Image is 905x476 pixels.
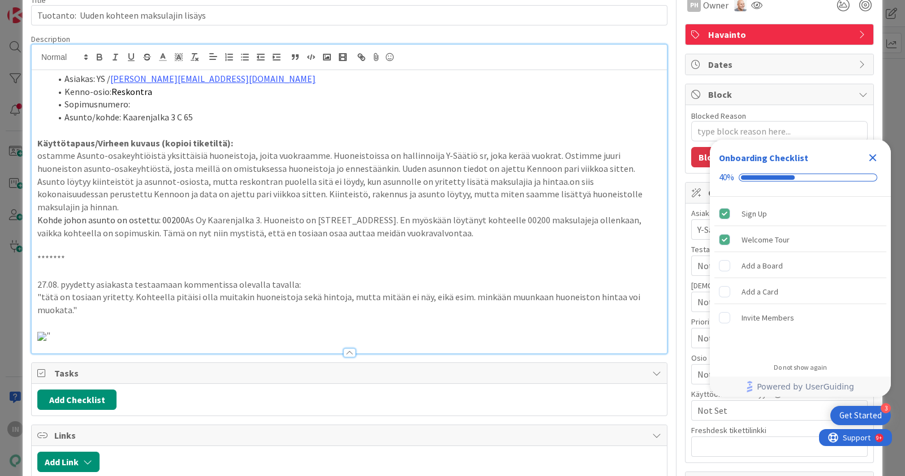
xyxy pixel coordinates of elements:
[774,363,827,372] div: Do not show again
[708,58,853,71] span: Dates
[714,253,886,278] div: Add a Board is incomplete.
[691,390,868,398] div: Käyttöönottokriittisyys
[37,291,661,316] p: "tätä on tosiaan yritetty. Kohteella pitäisi olla muitakin huoneistoja sekä hintoja, mutta mitään...
[110,73,316,84] a: [PERSON_NAME][EMAIL_ADDRESS][DOMAIN_NAME]
[691,147,730,167] button: Block
[742,259,783,272] div: Add a Board
[697,330,842,346] span: Not Set
[691,111,746,121] label: Blocked Reason
[697,295,848,309] span: Not Set
[710,140,891,397] div: Checklist Container
[54,366,647,380] span: Tasks
[37,329,661,342] p: "
[37,214,185,226] span: Kohde johon asunto on ostettu: 00200
[54,429,647,442] span: Links
[697,259,848,272] span: Not Set
[830,406,891,425] div: Open Get Started checklist, remaining modules: 3
[51,98,661,111] li: Sopimusnumero:
[37,149,661,214] p: ostamme Asunto-osakeyhtiöistä yksittäisiä huoneistoja, joita vuokraamme. Huoneistoissa on hallinn...
[24,2,51,15] span: Support
[742,285,778,298] div: Add a Card
[57,5,63,14] div: 9+
[742,207,767,220] div: Sign Up
[31,5,667,25] input: type card name here...
[697,404,848,417] span: Not Set
[719,172,882,183] div: Checklist progress: 40%
[51,85,661,98] li: Kenno-osio:
[719,172,734,183] div: 40%
[691,426,868,434] div: Freshdesk tikettilinkki
[714,201,886,226] div: Sign Up is complete.
[708,186,853,200] span: Custom Fields
[708,88,853,101] span: Block
[37,390,117,410] button: Add Checklist
[714,279,886,304] div: Add a Card is incomplete.
[881,403,891,413] div: 3
[691,354,868,362] div: Osio
[710,377,891,397] div: Footer
[864,149,882,167] div: Close Checklist
[719,151,808,165] div: Onboarding Checklist
[691,209,868,217] div: Asiakas
[37,137,233,149] strong: Käyttötapaus/Virheen kuvaus (kopioi tiketiltä):
[37,278,661,291] p: 27.08. pyydetty asiakasta testaamaan kommentissa olevalla tavalla:
[714,305,886,330] div: Invite Members is incomplete.
[691,282,868,289] div: [DEMOGRAPHIC_DATA]
[37,332,46,341] img: attachment
[716,377,885,397] a: Powered by UserGuiding
[742,233,790,246] div: Welcome Tour
[714,227,886,252] div: Welcome Tour is complete.
[111,86,152,97] span: Reskontra
[37,452,100,472] button: Add Link
[757,380,854,393] span: Powered by UserGuiding
[51,111,661,124] li: Asunto/kohde: Kaarenjalka 3 C 65
[37,214,661,239] p: As Oy Kaarenjalka 3. Huoneisto on [STREET_ADDRESS]. En myöskään löytänyt kohteelle 00200 maksulaj...
[742,311,794,324] div: Invite Members
[710,197,891,356] div: Checklist items
[31,34,70,44] span: Description
[697,367,848,381] span: Not Set
[839,410,882,421] div: Get Started
[691,318,868,326] div: Priority
[708,28,853,41] span: Havainto
[51,72,661,85] li: Asiakas: YS /
[697,223,848,236] span: Y-Säätiö
[691,245,868,253] div: Testaus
